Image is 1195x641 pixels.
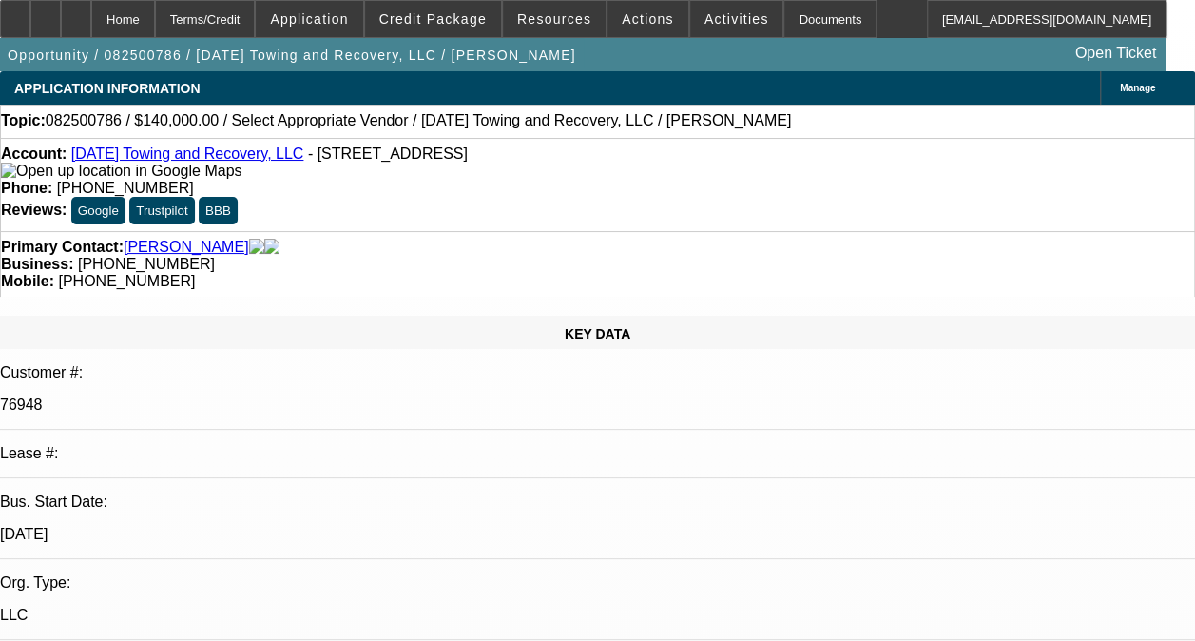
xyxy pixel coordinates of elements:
[264,239,279,256] img: linkedin-icon.png
[704,11,769,27] span: Activities
[58,273,195,289] span: [PHONE_NUMBER]
[365,1,501,37] button: Credit Package
[1,180,52,196] strong: Phone:
[690,1,783,37] button: Activities
[1,256,73,272] strong: Business:
[503,1,606,37] button: Resources
[71,146,304,162] a: [DATE] Towing and Recovery, LLC
[1120,83,1155,93] span: Manage
[199,197,238,224] button: BBB
[622,11,674,27] span: Actions
[249,239,264,256] img: facebook-icon.png
[256,1,362,37] button: Application
[14,81,200,96] span: APPLICATION INFORMATION
[1,163,241,179] a: View Google Maps
[1,146,67,162] strong: Account:
[565,326,630,341] span: KEY DATA
[46,112,791,129] span: 082500786 / $140,000.00 / Select Appropriate Vendor / [DATE] Towing and Recovery, LLC / [PERSON_N...
[1068,37,1164,69] a: Open Ticket
[8,48,576,63] span: Opportunity / 082500786 / [DATE] Towing and Recovery, LLC / [PERSON_NAME]
[308,146,468,162] span: - [STREET_ADDRESS]
[129,197,194,224] button: Trustpilot
[517,11,591,27] span: Resources
[1,202,67,218] strong: Reviews:
[1,112,46,129] strong: Topic:
[124,239,249,256] a: [PERSON_NAME]
[1,239,124,256] strong: Primary Contact:
[1,163,241,180] img: Open up location in Google Maps
[607,1,688,37] button: Actions
[57,180,194,196] span: [PHONE_NUMBER]
[379,11,487,27] span: Credit Package
[71,197,125,224] button: Google
[1,273,54,289] strong: Mobile:
[270,11,348,27] span: Application
[78,256,215,272] span: [PHONE_NUMBER]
